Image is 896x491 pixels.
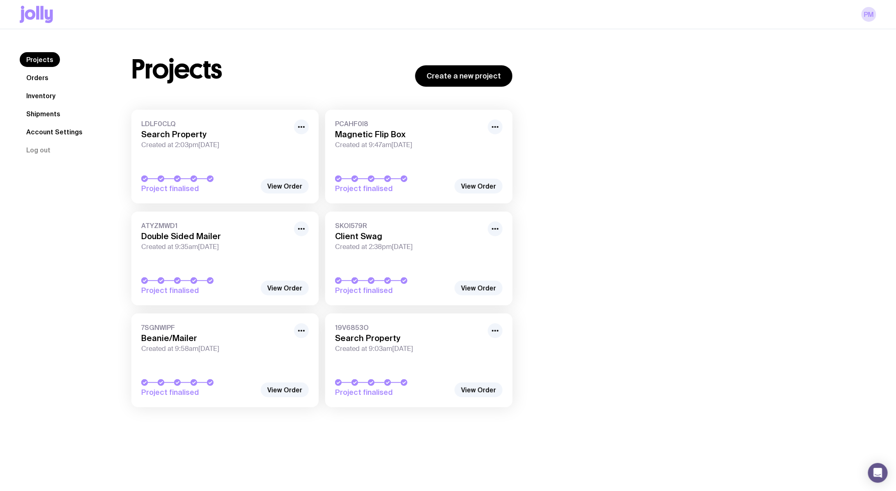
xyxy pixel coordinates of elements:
[862,7,876,22] a: PM
[325,212,512,305] a: SKOI579RClient SwagCreated at 2:38pm[DATE]Project finalised
[20,124,89,139] a: Account Settings
[261,383,309,397] a: View Order
[335,141,483,149] span: Created at 9:47am[DATE]
[335,286,450,295] span: Project finalised
[335,184,450,194] span: Project finalised
[868,463,888,483] div: Open Intercom Messenger
[335,231,483,241] h3: Client Swag
[415,65,512,87] a: Create a new project
[131,314,319,407] a: 7SGNWIPFBeanie/MailerCreated at 9:58am[DATE]Project finalised
[325,314,512,407] a: 19V6853OSearch PropertyCreated at 9:03am[DATE]Project finalised
[141,243,289,251] span: Created at 9:35am[DATE]
[20,143,57,157] button: Log out
[335,387,450,397] span: Project finalised
[261,179,309,194] a: View Order
[141,184,256,194] span: Project finalised
[20,70,55,85] a: Orders
[131,212,319,305] a: ATYZMWD1Double Sided MailerCreated at 9:35am[DATE]Project finalised
[141,387,256,397] span: Project finalised
[335,120,483,128] span: PCAHF0I8
[325,110,512,203] a: PCAHF0I8Magnetic Flip BoxCreated at 9:47am[DATE]Project finalised
[141,221,289,230] span: ATYZMWD1
[141,333,289,343] h3: Beanie/Mailer
[335,333,483,343] h3: Search Property
[335,345,483,353] span: Created at 9:03am[DATE]
[141,323,289,332] span: 7SGNWIPF
[335,243,483,251] span: Created at 2:38pm[DATE]
[455,281,503,295] a: View Order
[20,106,67,121] a: Shipments
[141,141,289,149] span: Created at 2:03pm[DATE]
[141,231,289,241] h3: Double Sided Mailer
[20,88,62,103] a: Inventory
[141,120,289,128] span: LDLF0CLQ
[455,383,503,397] a: View Order
[335,323,483,332] span: 19V6853O
[335,221,483,230] span: SKOI579R
[261,281,309,295] a: View Order
[20,52,60,67] a: Projects
[335,129,483,139] h3: Magnetic Flip Box
[141,286,256,295] span: Project finalised
[141,345,289,353] span: Created at 9:58am[DATE]
[131,56,222,83] h1: Projects
[141,129,289,139] h3: Search Property
[455,179,503,194] a: View Order
[131,110,319,203] a: LDLF0CLQSearch PropertyCreated at 2:03pm[DATE]Project finalised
